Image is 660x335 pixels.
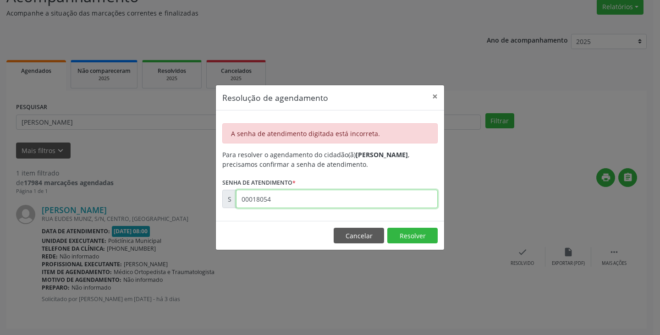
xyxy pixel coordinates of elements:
[387,228,438,243] button: Resolver
[222,92,328,104] h5: Resolução de agendamento
[222,176,296,190] label: Senha de atendimento
[426,85,444,108] button: Close
[222,150,438,169] div: Para resolver o agendamento do cidadão(ã) , precisamos confirmar a senha de atendimento.
[356,150,408,159] b: [PERSON_NAME]
[222,123,438,143] div: A senha de atendimento digitada está incorreta.
[334,228,384,243] button: Cancelar
[222,190,236,208] div: S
